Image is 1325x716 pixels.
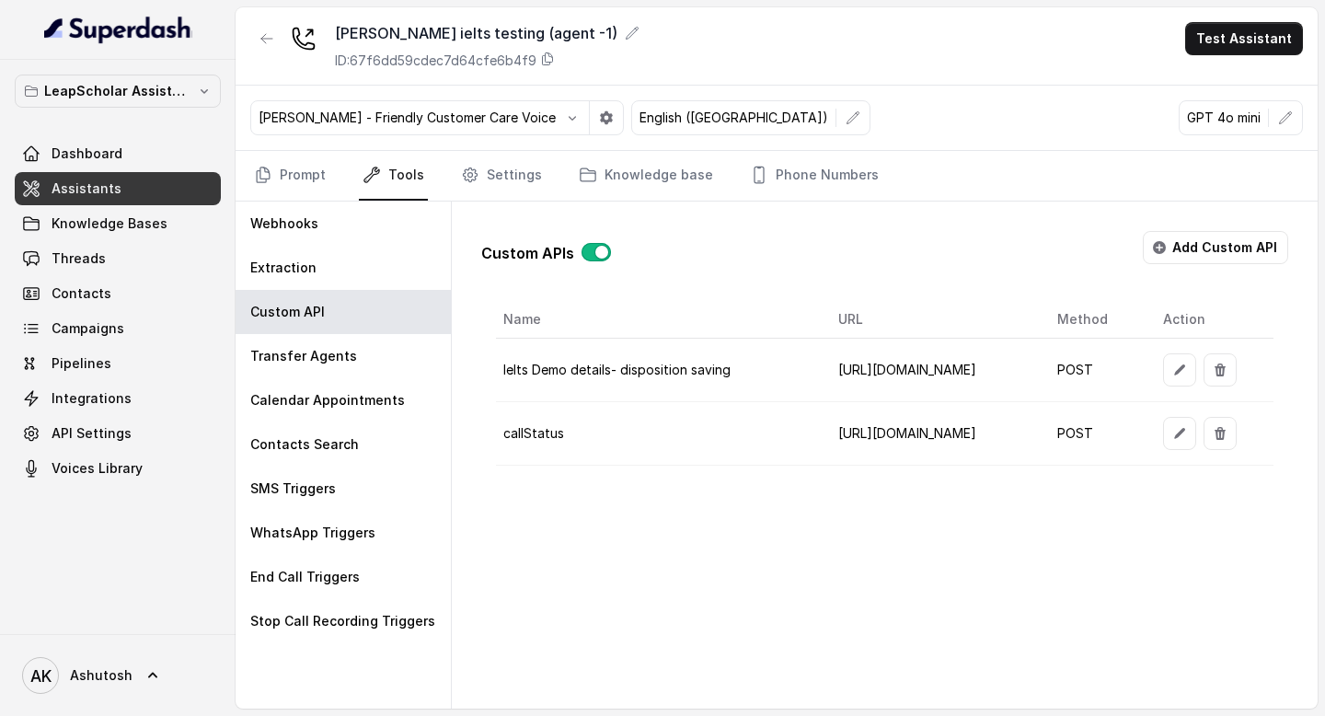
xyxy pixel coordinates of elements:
span: Threads [52,249,106,268]
span: Campaigns [52,319,124,338]
span: Contacts [52,284,111,303]
p: Extraction [250,259,317,277]
p: GPT 4o mini [1187,109,1261,127]
p: WhatsApp Triggers [250,524,375,542]
a: Assistants [15,172,221,205]
div: [PERSON_NAME] ielts testing (agent -1) [335,22,639,44]
td: POST [1043,402,1147,466]
p: Transfer Agents [250,347,357,365]
td: [URL][DOMAIN_NAME] [824,402,1043,466]
a: Dashboard [15,137,221,170]
button: Add Custom API [1143,231,1288,264]
span: Ashutosh [70,666,132,685]
a: Phone Numbers [746,151,882,201]
span: API Settings [52,424,132,443]
p: Webhooks [250,214,318,233]
a: Threads [15,242,221,275]
a: Contacts [15,277,221,310]
p: Custom API [250,303,325,321]
span: Assistants [52,179,121,198]
span: Dashboard [52,144,122,163]
p: SMS Triggers [250,479,336,498]
a: API Settings [15,417,221,450]
button: Test Assistant [1185,22,1303,55]
nav: Tabs [250,151,1303,201]
a: Pipelines [15,347,221,380]
p: ID: 67f6dd59cdec7d64cfe6b4f9 [335,52,536,70]
span: Voices Library [52,459,143,478]
a: Voices Library [15,452,221,485]
th: URL [824,301,1043,339]
th: Name [496,301,823,339]
button: LeapScholar Assistant [15,75,221,108]
td: callStatus [496,402,823,466]
th: Action [1148,301,1273,339]
p: Custom APIs [481,242,574,264]
a: Tools [359,151,428,201]
img: light.svg [44,15,192,44]
span: Integrations [52,389,132,408]
p: LeapScholar Assistant [44,80,191,102]
p: Calendar Appointments [250,391,405,410]
p: End Call Triggers [250,568,360,586]
td: [URL][DOMAIN_NAME] [824,339,1043,402]
a: Campaigns [15,312,221,345]
th: Method [1043,301,1147,339]
a: Knowledge base [575,151,717,201]
td: POST [1043,339,1147,402]
a: Knowledge Bases [15,207,221,240]
p: Contacts Search [250,435,359,454]
p: English ([GEOGRAPHIC_DATA]) [639,109,828,127]
td: Ielts Demo details- disposition saving [496,339,823,402]
a: Integrations [15,382,221,415]
a: Prompt [250,151,329,201]
a: Ashutosh [15,650,221,701]
p: [PERSON_NAME] - Friendly Customer Care Voice [259,109,556,127]
a: Settings [457,151,546,201]
span: Pipelines [52,354,111,373]
span: Knowledge Bases [52,214,167,233]
p: Stop Call Recording Triggers [250,612,435,630]
text: AK [30,666,52,686]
